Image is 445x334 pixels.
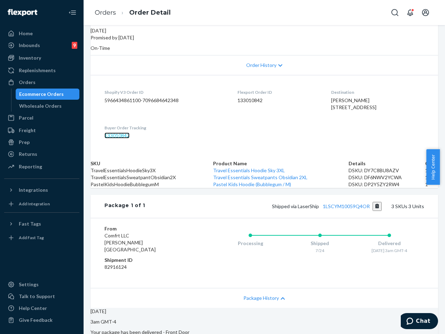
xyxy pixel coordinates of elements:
div: 7/24 [285,248,355,253]
span: Order History [246,62,276,69]
dd: 82916124 [104,264,188,271]
button: Open account menu [419,6,432,20]
div: Ecommerce Orders [19,91,64,98]
button: Close Navigation [65,6,79,20]
dt: From [104,225,188,232]
div: DSKU: DY7C8BU8AZV [349,167,425,174]
ol: breadcrumbs [89,2,176,23]
button: Fast Tags [4,218,79,229]
a: Freight [4,125,79,136]
div: Inbounds [19,42,40,49]
div: Wholesale Orders [19,103,62,109]
a: Returns [4,149,79,160]
a: Inventory [4,52,79,63]
div: Help Center [19,305,47,312]
div: 9 [72,42,77,49]
div: Delivered [354,240,424,247]
a: Inbounds9 [4,40,79,51]
button: Open notifications [403,6,417,20]
dt: Shipment ID [104,257,188,264]
div: Home [19,30,33,37]
iframe: Opens a widget where you can chat to one of our agents [401,313,438,331]
button: Give Feedback [4,314,79,326]
a: Home [4,28,79,39]
p: 3am GMT-4 [91,318,438,325]
a: Orders [4,77,79,88]
a: Travel Essentials Sweatpants Obsidian 2XL [213,174,307,180]
td: 1 [425,181,438,188]
p: [DATE] [91,308,438,315]
a: Add Fast Tag [4,232,79,243]
button: Integrations [4,184,79,196]
a: Orders [95,9,116,16]
p: Promised by [DATE] [91,34,438,41]
td: 1 [425,174,438,181]
div: Fast Tags [19,220,41,227]
button: Talk to Support [4,291,79,302]
dt: Buyer Order Tracking [104,125,226,131]
a: 133010842 [104,132,130,138]
div: Replenishments [19,67,56,74]
a: 1LSCYM10059Q4OR [323,203,370,209]
span: Shipped via LaserShip [272,203,382,209]
dt: Flexport Order ID [237,89,320,95]
div: Inventory [19,54,41,61]
div: Processing [216,240,285,247]
dt: Shopify V3 Order ID [104,89,226,95]
div: Add Fast Tag [19,235,44,241]
a: Order Detail [129,9,171,16]
th: Details [349,160,425,167]
div: Orders [19,79,36,86]
a: Prep [4,137,79,148]
button: Copy tracking number [373,202,382,211]
div: Shipped [285,240,355,247]
span: Package History [243,295,279,302]
div: Freight [19,127,36,134]
div: Reporting [19,163,42,170]
a: Wholesale Orders [16,100,80,112]
a: Help Center [4,303,79,314]
div: Settings [19,281,39,288]
p: On-Time [91,45,438,52]
span: [PERSON_NAME] [STREET_ADDRESS] [331,97,376,110]
div: Parcel [19,114,33,121]
button: Help Center [426,149,440,185]
a: Reporting [4,161,79,172]
a: Settings [4,279,79,290]
a: Parcel [4,112,79,123]
div: [DATE] [91,27,438,34]
span: Comfrt LLC [PERSON_NAME][GEOGRAPHIC_DATA] [104,233,156,252]
a: Add Integration [4,198,79,210]
div: Returns [19,151,37,158]
a: Replenishments [4,65,79,76]
button: Open Search Box [388,6,402,20]
div: Prep [19,139,30,146]
a: Pastel Kids Hoodie (Bubblegum / M) [213,181,291,187]
th: Qty [425,160,438,167]
td: TravelEssentialsSweatpantObsidian2X [91,174,213,181]
a: Ecommerce Orders [16,89,80,100]
td: PastelKidsHoodieBubblegumM [91,181,213,188]
div: DSKU: DF6NWV2YCWA [349,174,425,181]
a: Travel Essentials Hoodie Sky 3XL [213,167,285,173]
div: Talk to Support [19,293,55,300]
img: Flexport logo [8,9,37,16]
div: Give Feedback [19,317,53,324]
div: [DATE] 3am GMT-4 [354,248,424,253]
th: Product Name [213,160,349,167]
dd: 133010842 [237,97,320,104]
div: Add Integration [19,201,50,207]
div: Integrations [19,187,48,193]
th: SKU [91,160,213,167]
dt: Destination [331,89,424,95]
div: DSKU: DP2Y5ZY2RW4 [349,181,425,188]
td: TravelEssentialsHoodieSky3X [91,167,213,174]
td: 1 [425,167,438,174]
div: 3 SKUs 3 Units [145,202,424,211]
dd: 5966434861100-7096684642348 [104,97,226,104]
div: Package 1 of 1 [104,202,145,211]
